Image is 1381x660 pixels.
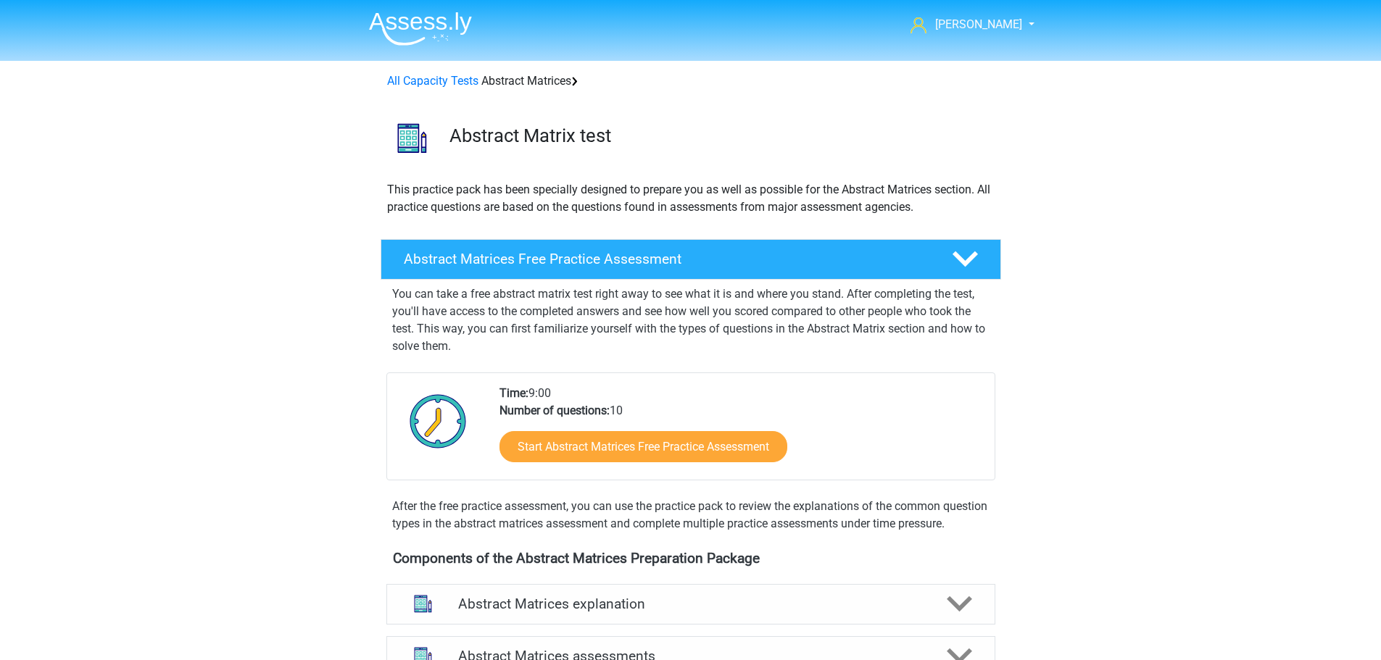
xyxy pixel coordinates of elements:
font: Start Abstract Matrices Free Practice Assessment [518,440,769,454]
font: 9:00 [528,386,551,400]
a: Start Abstract Matrices Free Practice Assessment [499,431,787,462]
font: Time: [499,386,528,400]
img: abstract matrices explanation [405,585,441,622]
img: Assessly [369,12,472,46]
font: This practice pack has been specially designed to prepare you as well as possible for the Abstrac... [387,183,990,214]
font: Components of the Abstract Matrices Preparation Package [393,550,760,567]
font: Abstract Matrices Free Practice Assessment [404,251,681,267]
font: 10 [610,404,623,417]
font: [PERSON_NAME] [935,17,1022,31]
font: Abstract Matrices explanation [458,596,645,612]
font: Abstract Matrix test [449,125,611,146]
font: Abstract Matrices [481,74,571,88]
font: You can take a free abstract matrix test right away to see what it is and where you stand. After ... [392,287,985,353]
img: abstract matrices [381,107,443,169]
font: After the free practice assessment, you can use the practice pack to review the explanations of t... [392,499,987,530]
a: explanation Abstract Matrices explanation [381,584,1001,625]
a: [PERSON_NAME] [905,16,1024,33]
a: All Capacity Tests [387,74,478,88]
font: Number of questions: [499,404,610,417]
img: Clock [402,385,475,457]
a: Abstract Matrices Free Practice Assessment [375,239,1007,280]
